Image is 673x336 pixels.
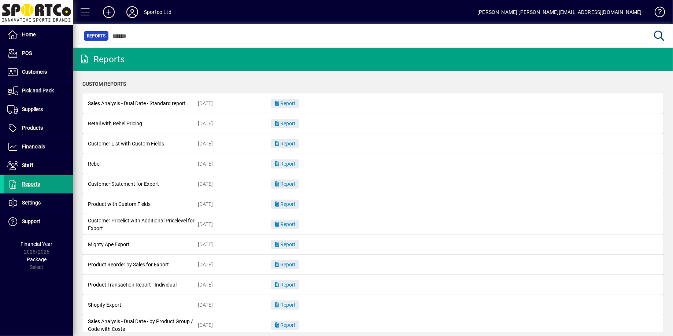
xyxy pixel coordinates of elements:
[22,181,40,187] span: Reports
[477,6,642,18] div: [PERSON_NAME] [PERSON_NAME][EMAIL_ADDRESS][DOMAIN_NAME]
[271,220,299,229] button: Report
[271,240,299,249] button: Report
[274,141,296,147] span: Report
[198,321,271,329] div: [DATE]
[271,321,299,330] button: Report
[79,53,125,65] div: Reports
[88,217,198,232] div: Customer Pricelist with Additional Pricelevel for Export
[274,100,296,106] span: Report
[271,119,299,128] button: Report
[22,218,40,224] span: Support
[22,144,45,149] span: Financials
[88,160,198,168] div: Rebel
[87,32,106,40] span: Reports
[198,281,271,289] div: [DATE]
[198,261,271,269] div: [DATE]
[88,301,198,309] div: Shopify Export
[4,194,73,212] a: Settings
[274,121,296,126] span: Report
[21,241,53,247] span: Financial Year
[198,241,271,248] div: [DATE]
[22,106,43,112] span: Suppliers
[198,160,271,168] div: [DATE]
[274,221,296,227] span: Report
[271,159,299,169] button: Report
[88,200,198,208] div: Product with Custom Fields
[4,138,73,156] a: Financials
[4,156,73,175] a: Staff
[274,262,296,267] span: Report
[274,201,296,207] span: Report
[198,100,271,107] div: [DATE]
[198,200,271,208] div: [DATE]
[198,221,271,228] div: [DATE]
[198,180,271,188] div: [DATE]
[88,318,198,333] div: Sales Analysis - Dual Date - by Product Group / Code with Costs
[88,140,198,148] div: Customer List with Custom Fields
[22,32,36,37] span: Home
[4,213,73,231] a: Support
[4,63,73,81] a: Customers
[88,180,198,188] div: Customer Statement for Export
[121,5,144,19] button: Profile
[274,161,296,167] span: Report
[82,81,126,87] span: Custom Reports
[22,69,47,75] span: Customers
[97,5,121,19] button: Add
[4,100,73,119] a: Suppliers
[4,119,73,137] a: Products
[88,100,198,107] div: Sales Analysis - Dual Date - Standard report
[198,120,271,128] div: [DATE]
[274,181,296,187] span: Report
[271,260,299,269] button: Report
[271,280,299,289] button: Report
[271,300,299,310] button: Report
[144,6,171,18] div: Sportco Ltd
[271,200,299,209] button: Report
[271,139,299,148] button: Report
[4,82,73,100] a: Pick and Pack
[4,44,73,63] a: POS
[198,140,271,148] div: [DATE]
[22,200,41,206] span: Settings
[271,180,299,189] button: Report
[22,88,54,93] span: Pick and Pack
[22,50,32,56] span: POS
[88,281,198,289] div: Product Transaction Report - Individual
[649,1,664,25] a: Knowledge Base
[274,282,296,288] span: Report
[22,162,33,168] span: Staff
[88,241,198,248] div: Mighty Ape Export
[198,301,271,309] div: [DATE]
[274,302,296,308] span: Report
[4,26,73,44] a: Home
[88,261,198,269] div: Product Reorder by Sales for Export
[27,256,47,262] span: Package
[274,241,296,247] span: Report
[88,120,198,128] div: Retail with Rebel Pricing
[22,125,43,131] span: Products
[271,99,299,108] button: Report
[274,322,296,328] span: Report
